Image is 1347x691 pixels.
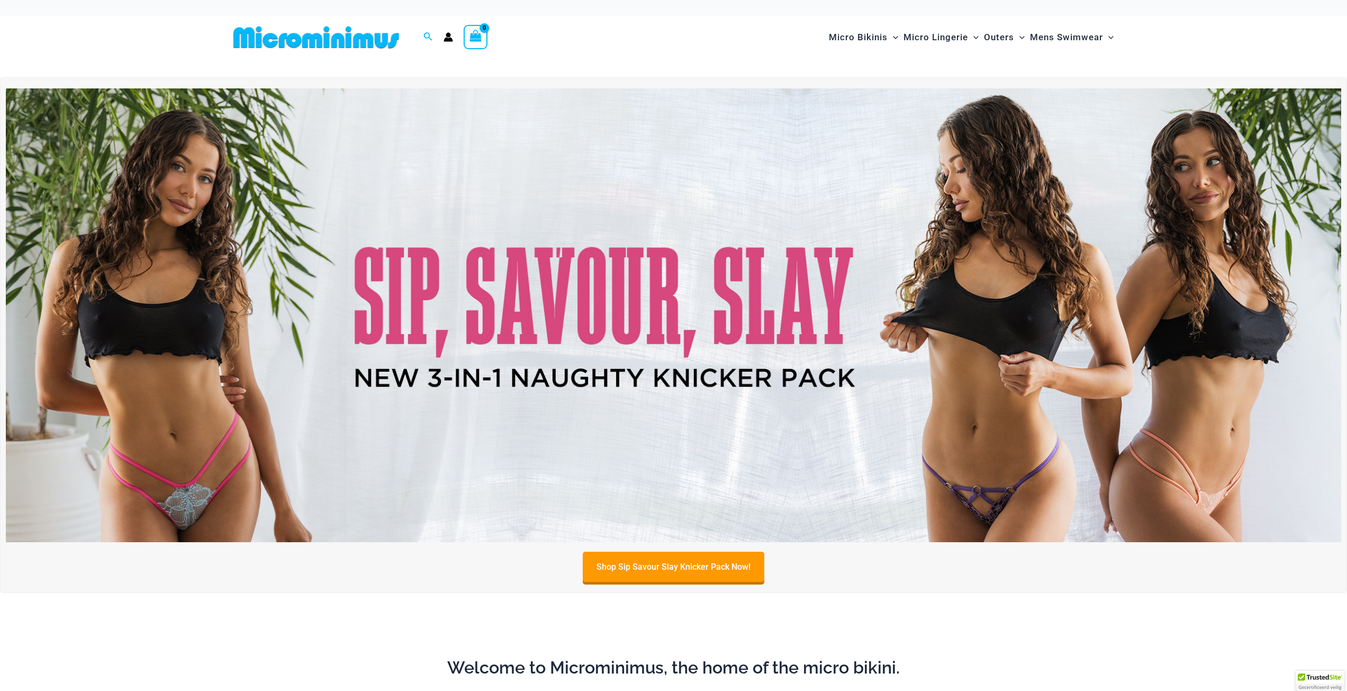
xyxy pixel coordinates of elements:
span: Menu Toggle [968,24,979,51]
span: Micro Lingerie [903,24,968,51]
img: MM SHOP LOGO FLAT [229,25,403,49]
a: Micro LingerieMenu ToggleMenu Toggle [901,21,981,53]
a: Micro BikinisMenu ToggleMenu Toggle [826,21,901,53]
span: Mens Swimwear [1030,24,1103,51]
a: Search icon link [423,31,433,44]
a: Account icon link [444,32,453,42]
a: OutersMenu ToggleMenu Toggle [981,21,1027,53]
h2: Welcome to Microminimus, the home of the micro bikini. [237,657,1110,679]
span: Menu Toggle [1014,24,1025,51]
a: Mens SwimwearMenu ToggleMenu Toggle [1027,21,1116,53]
div: TrustedSite Certified [1296,671,1344,691]
span: Menu Toggle [1103,24,1114,51]
span: Outers [984,24,1014,51]
span: Menu Toggle [888,24,898,51]
a: View Shopping Cart, empty [464,25,488,49]
nav: Site Navigation [825,20,1118,55]
span: Micro Bikinis [829,24,888,51]
img: Sip Savour Slay Knicker Pack [6,88,1341,542]
a: Shop Sip Savour Slay Knicker Pack Now! [583,552,764,582]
